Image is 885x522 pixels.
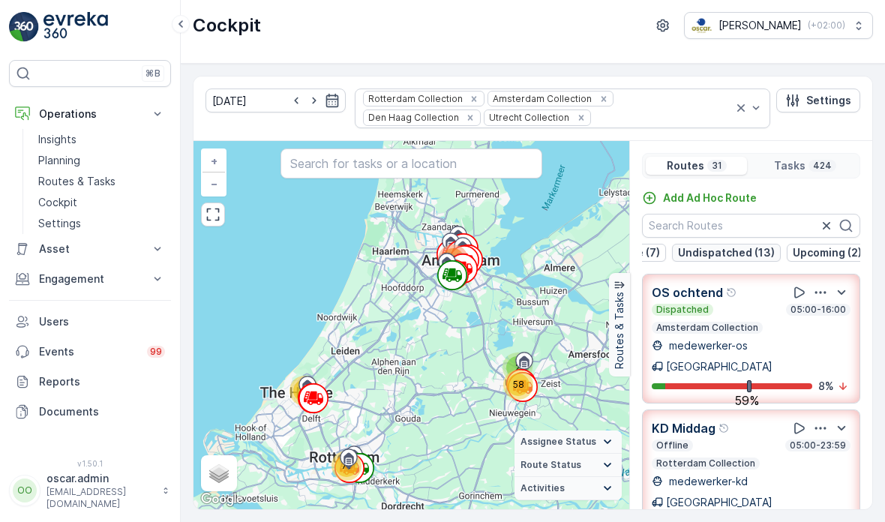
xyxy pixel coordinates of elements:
p: Reports [39,374,165,389]
div: Remove Den Haag Collection [462,112,478,124]
p: Users [39,314,165,329]
div: 71 [331,451,361,481]
span: 58 [513,379,524,390]
div: Amsterdam Collection [488,91,594,106]
span: + [211,154,217,167]
span: Assignee Status [520,436,596,448]
div: Rotterdam Collection [364,91,465,106]
p: Insights [38,132,76,147]
p: Rotterdam Collection [655,457,757,469]
a: Cockpit [32,192,171,213]
span: Route Status [520,459,581,471]
p: [EMAIL_ADDRESS][DOMAIN_NAME] [46,486,154,510]
a: Zoom In [202,150,225,172]
a: Documents [9,397,171,427]
summary: Activities [514,477,622,500]
p: Settings [806,93,851,108]
p: Engagement [39,271,141,286]
div: Help Tooltip Icon [726,286,738,298]
div: Help Tooltip Icon [718,422,730,434]
p: [GEOGRAPHIC_DATA] [666,495,772,510]
a: Add Ad Hoc Route [642,190,757,205]
a: Planning [32,150,171,171]
div: OO [13,478,37,502]
button: Undispatched (13) [672,244,781,262]
p: medewerker-os [666,338,748,353]
button: [PERSON_NAME](+02:00) [684,12,873,39]
p: Routes & Tasks [38,174,115,189]
a: Layers [202,457,235,490]
img: logo_light-DOdMpM7g.png [43,12,108,42]
div: Remove Rotterdam Collection [466,93,482,105]
div: Den Haag Collection [364,110,461,124]
p: Tasks [774,158,805,173]
p: Amsterdam Collection [655,322,760,334]
summary: Assignee Status [514,430,622,454]
button: Settings [776,88,860,112]
span: v 1.50.1 [9,459,171,468]
span: − [211,177,218,190]
input: Search for tasks or a location [280,148,542,178]
input: Search Routes [642,214,860,238]
p: ⌘B [145,67,160,79]
p: Routes & Tasks [612,292,627,370]
div: Remove Utrecht Collection [573,112,589,124]
p: 8 % [818,379,834,394]
a: Settings [32,213,171,234]
p: 424 [811,160,833,172]
p: Cockpit [38,195,77,210]
p: Add Ad Hoc Route [663,190,757,205]
p: [PERSON_NAME] [718,18,802,33]
div: 259 [438,244,468,274]
p: Events [39,344,138,359]
img: Google [197,490,247,509]
a: Reports [9,367,171,397]
p: Offline [655,439,690,451]
p: KD Middag [652,419,715,437]
p: OS ochtend [652,283,723,301]
p: Cockpit [193,13,261,37]
button: Upcoming (2) [787,244,868,262]
button: Operations [9,99,171,129]
a: Events99 [9,337,171,367]
p: 05:00-16:00 [789,304,847,316]
a: Users [9,307,171,337]
img: basis-logo_rgb2x.png [691,17,712,34]
p: Settings [38,216,81,231]
a: Routes & Tasks [32,171,171,192]
p: Routes [667,158,704,173]
summary: Route Status [514,454,622,477]
p: 31 [710,160,724,172]
p: Upcoming (2) [793,245,862,260]
p: Documents [39,404,165,419]
p: 05:00-23:59 [788,439,847,451]
p: 99 [150,346,162,358]
div: 58 [503,370,533,400]
button: Asset [9,234,171,264]
p: Undispatched (13) [678,245,775,260]
p: medewerker-kd [666,474,748,489]
p: Operations [39,106,141,121]
p: ( +02:00 ) [808,19,845,31]
span: Activities [520,482,565,494]
div: 59% [734,394,759,407]
p: oscar.admin [46,471,154,486]
div: 34 [289,376,319,406]
button: Engagement [9,264,171,294]
p: [GEOGRAPHIC_DATA] [666,359,772,374]
div: Remove Amsterdam Collection [595,93,612,105]
a: Open this area in Google Maps (opens a new window) [197,490,247,509]
input: dd/mm/yyyy [205,88,346,112]
a: Zoom Out [202,172,225,195]
p: Dispatched [655,304,710,316]
div: Utrecht Collection [484,110,571,124]
a: Insights [32,129,171,150]
p: Planning [38,153,80,168]
div: 2 [502,352,532,382]
button: OOoscar.admin[EMAIL_ADDRESS][DOMAIN_NAME] [9,471,171,510]
img: logo [9,12,39,42]
p: Asset [39,241,141,256]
